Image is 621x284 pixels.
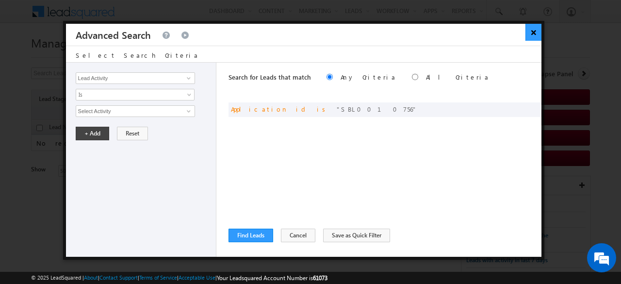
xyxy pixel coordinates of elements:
[229,73,311,81] span: Search for Leads that match
[281,229,315,242] button: Cancel
[16,51,41,64] img: d_60004797649_company_0_60004797649
[337,105,417,113] span: SBL0010756
[231,105,309,113] span: Application id
[13,90,177,211] textarea: Type your message and hit 'Enter'
[76,105,195,117] input: Type to Search
[525,24,541,41] button: ×
[132,218,176,232] em: Start Chat
[179,274,215,281] a: Acceptable Use
[313,274,327,282] span: 61073
[217,274,327,282] span: Your Leadsquared Account Number is
[323,229,390,242] button: Save as Quick Filter
[76,72,195,84] input: Type to Search
[341,73,396,81] label: Any Criteria
[31,273,327,283] span: © 2025 LeadSquared | | | | |
[426,73,490,81] label: All Criteria
[159,5,182,28] div: Minimize live chat window
[76,24,151,46] h3: Advanced Search
[76,127,109,140] button: + Add
[317,105,329,113] span: is
[50,51,163,64] div: Chat with us now
[76,51,199,59] span: Select Search Criteria
[181,73,194,83] a: Show All Items
[139,274,177,281] a: Terms of Service
[229,229,273,242] button: Find Leads
[181,106,194,116] a: Show All Items
[76,89,195,100] a: Is
[76,90,181,99] span: Is
[84,274,98,281] a: About
[99,274,138,281] a: Contact Support
[117,127,148,140] button: Reset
